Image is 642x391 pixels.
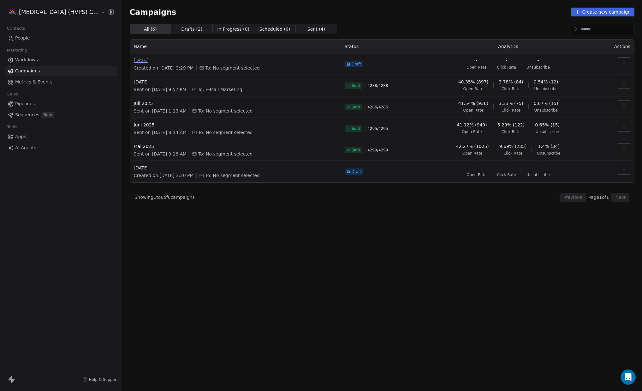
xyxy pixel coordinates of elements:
[537,57,539,64] span: -
[497,65,516,70] span: Click Rate
[8,7,97,17] button: [MEDICAL_DATA] (HVPS) Condatas AG
[526,65,550,70] span: Unsubscribe
[19,8,99,16] span: [MEDICAL_DATA] (HVPS) Condatas AG
[307,26,325,33] span: Sent ( 4 )
[4,122,20,132] span: Tools
[205,65,260,71] span: To: No segment selected
[367,148,388,153] span: 4299 / 4299
[134,122,337,128] span: Juni 2025
[352,83,360,88] span: Sent
[497,122,525,128] span: 5.29% (122)
[259,26,290,33] span: Scheduled ( 0 )
[352,126,360,131] span: Sent
[198,86,242,93] span: To: E-Mail Marketing
[352,148,360,153] span: Sent
[134,151,187,157] span: Sent on [DATE] 9:18 AM
[15,35,30,41] span: People
[5,77,117,87] a: Metrics & Events
[15,68,40,74] span: Campaigns
[15,57,38,63] span: Workflows
[5,131,117,142] a: Apps
[462,151,483,156] span: Open Rate
[205,172,260,179] span: To: No segment selected
[217,26,249,33] span: In Progress ( 0 )
[134,108,187,114] span: Sent on [DATE] 1:13 AM
[503,151,522,156] span: Click Rate
[458,79,488,85] span: 40.35% (897)
[499,79,523,85] span: 3.78% (84)
[538,143,560,150] span: 1.4% (34)
[15,101,35,107] span: Pipelines
[499,143,527,150] span: 9.69% (235)
[502,86,520,91] span: Click Rate
[42,112,54,118] span: Beta
[476,165,477,171] span: -
[4,89,21,99] span: Sales
[9,8,16,16] img: hvps-logo.svg
[134,65,194,71] span: Created on [DATE] 3:29 PM
[367,83,388,88] span: 4288 / 4288
[534,108,557,113] span: Unsubscribe
[130,8,176,16] span: Campaigns
[458,100,488,107] span: 41.54% (936)
[134,86,186,93] span: Sent on [DATE] 9:57 PM
[134,165,337,171] span: [DATE]
[4,24,28,33] span: Contacts
[420,40,597,53] th: Analytics
[134,172,194,179] span: Created on [DATE] 3:20 PM
[537,151,560,156] span: Unsubscribe
[367,126,388,131] span: 4295 / 4295
[341,40,420,53] th: Status
[5,110,117,120] a: SequencesBeta
[134,57,337,64] span: [DATE]
[130,40,341,53] th: Name
[198,151,253,157] span: To: No segment selected
[134,100,337,107] span: Juli 2025
[4,46,30,55] span: Marketing
[560,193,586,202] button: Previous
[536,129,559,134] span: Unsubscribe
[526,172,550,177] span: Unsubscribe
[5,66,117,76] a: Campaigns
[5,143,117,153] a: AI Agents
[5,33,117,43] a: People
[506,165,507,171] span: -
[352,62,361,67] span: Draft
[588,194,609,200] span: Page 1 of 1
[134,79,337,85] span: [DATE]
[198,129,253,136] span: To: No segment selected
[476,57,477,64] span: -
[502,108,520,113] span: Click Rate
[497,172,516,177] span: Click Rate
[198,108,253,114] span: To: No segment selected
[535,122,560,128] span: 0.65% (15)
[537,165,539,171] span: -
[571,8,634,16] button: Create new campaign
[534,100,558,107] span: 0.67% (15)
[15,112,39,118] span: Sequences
[506,57,507,64] span: -
[134,129,187,136] span: Sent on [DATE] 8:34 AM
[499,100,523,107] span: 3.33% (75)
[467,65,487,70] span: Open Rate
[502,129,520,134] span: Click Rate
[534,79,558,85] span: 0.54% (12)
[462,129,482,134] span: Open Rate
[597,40,634,53] th: Actions
[15,144,36,151] span: AI Agents
[467,172,487,177] span: Open Rate
[134,143,337,150] span: Mai 2025
[456,143,489,150] span: 42.27% (1025)
[463,86,484,91] span: Open Rate
[611,193,629,202] button: Next
[89,377,118,382] span: Help & Support
[5,99,117,109] a: Pipelines
[15,133,26,140] span: Apps
[5,55,117,65] a: Workflows
[457,122,487,128] span: 41.12% (949)
[15,79,52,85] span: Metrics & Events
[352,169,361,174] span: Draft
[135,194,195,200] span: Showing 1 to 6 of 6 campaigns
[463,108,484,113] span: Open Rate
[82,377,118,382] a: Help & Support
